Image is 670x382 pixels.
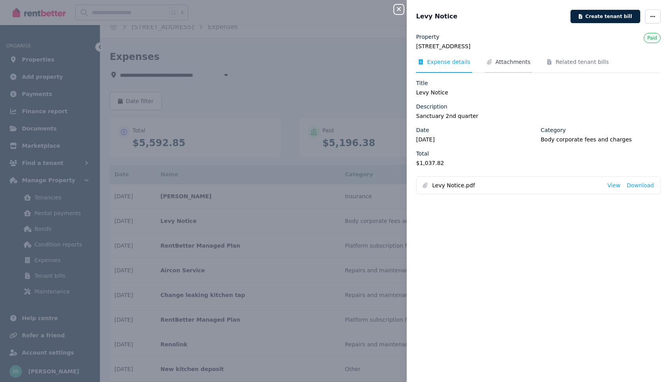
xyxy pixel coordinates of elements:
legend: [STREET_ADDRESS] [416,42,661,50]
a: Download [627,181,654,189]
legend: $1,037.82 [416,159,536,167]
nav: Tabs [416,58,661,73]
span: Attachments [496,58,531,66]
span: Expense details [427,58,471,66]
button: Create tenant bill [570,10,640,23]
label: Category [541,126,566,134]
span: Related tenant bills [556,58,609,66]
label: Date [416,126,429,134]
span: Levy Notice.pdf [432,181,601,189]
label: Property [416,33,439,41]
a: View [607,181,620,189]
legend: Levy Notice [416,89,661,96]
legend: [DATE] [416,136,536,143]
label: Total [416,150,429,158]
span: Levy Notice [416,12,457,21]
legend: Sanctuary 2nd quarter [416,112,661,120]
label: Title [416,79,428,87]
label: Description [416,103,447,110]
legend: Body corporate fees and charges [541,136,661,143]
span: Paid [647,35,657,41]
